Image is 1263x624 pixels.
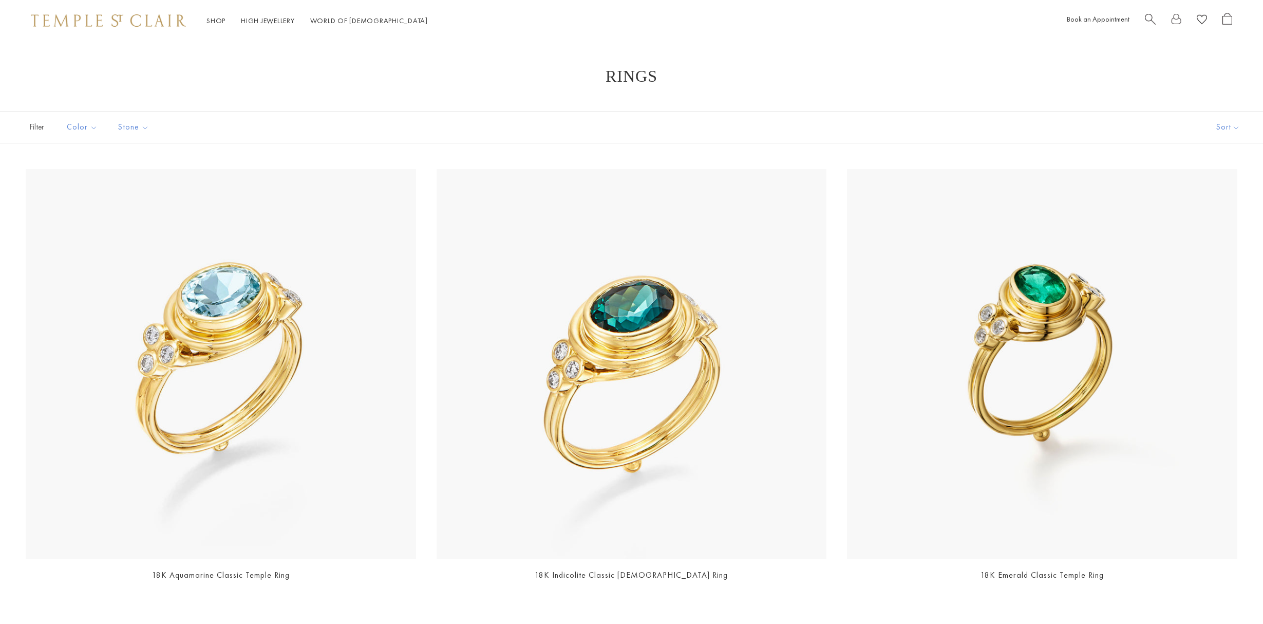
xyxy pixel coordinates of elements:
[113,121,157,134] span: Stone
[1193,112,1263,143] button: Show sort by
[26,169,416,560] img: 18K Aquamarine Classic Temple Ring
[62,121,105,134] span: Color
[437,169,827,560] img: 18K Indicolite Classic Temple Ring
[847,169,1237,560] img: 18K Emerald Classic Temple Ring
[59,116,105,139] button: Color
[535,570,728,580] a: 18K Indicolite Classic [DEMOGRAPHIC_DATA] Ring
[152,570,290,580] a: 18K Aquamarine Classic Temple Ring
[41,67,1222,85] h1: Rings
[241,16,295,25] a: High JewelleryHigh Jewellery
[206,14,428,27] nav: Main navigation
[206,16,225,25] a: ShopShop
[310,16,428,25] a: World of [DEMOGRAPHIC_DATA]World of [DEMOGRAPHIC_DATA]
[1067,14,1129,24] a: Book an Appointment
[31,14,186,27] img: Temple St. Clair
[1145,13,1156,29] a: Search
[110,116,157,139] button: Stone
[981,570,1104,580] a: 18K Emerald Classic Temple Ring
[1222,13,1232,29] a: Open Shopping Bag
[1197,13,1207,29] a: View Wishlist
